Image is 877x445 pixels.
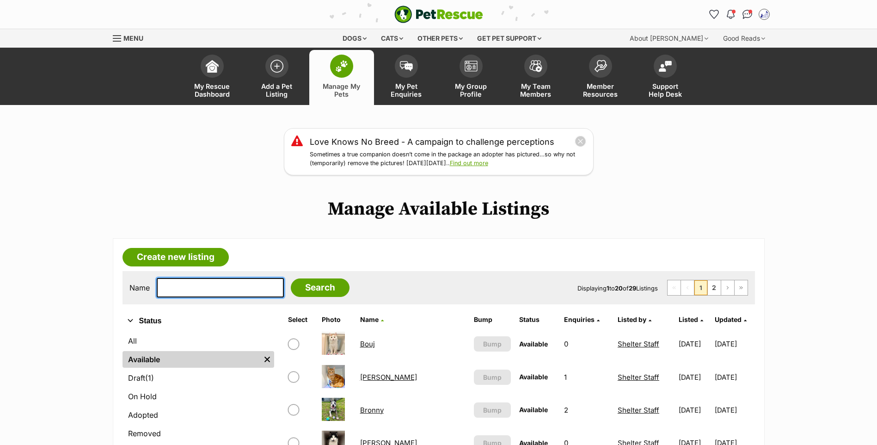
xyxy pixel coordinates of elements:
td: [DATE] [675,394,714,426]
a: Enquiries [564,315,600,323]
a: My Group Profile [439,50,503,105]
span: Menu [123,34,143,42]
img: member-resources-icon-8e73f808a243e03378d46382f2149f9095a855e16c252ad45f914b54edf8863c.svg [594,60,607,72]
a: Bouj [360,340,375,348]
span: My Group Profile [450,82,492,98]
button: Bump [474,402,510,418]
span: Page 1 [694,280,707,295]
nav: Pagination [667,280,748,296]
td: [DATE] [715,394,754,426]
a: Conversations [740,7,755,22]
span: Previous page [681,280,694,295]
img: pet-enquiries-icon-7e3ad2cf08bfb03b45e93fb7055b45f3efa6380592205ae92323e6603595dc1f.svg [400,61,413,71]
a: Last page [735,280,748,295]
a: [PERSON_NAME] [360,373,417,382]
span: My Pet Enquiries [386,82,427,98]
th: Status [515,312,559,327]
img: Shelter Staff profile pic [760,10,769,19]
a: Shelter Staff [618,340,659,348]
span: My Rescue Dashboard [191,82,233,98]
div: Dogs [336,29,373,48]
th: Select [284,312,317,327]
span: First page [668,280,681,295]
a: Bronny [360,406,384,414]
span: Displaying to of Listings [577,284,658,292]
ul: Account quick links [707,7,772,22]
span: Available [519,406,548,414]
img: dashboard-icon-eb2f2d2d3e046f16d808141f083e7271f6b2e854fb5c12c21221c1fb7104beca.svg [206,60,219,73]
a: Page 2 [708,280,721,295]
th: Bump [470,312,514,327]
span: Name [360,315,379,323]
span: Available [519,340,548,348]
a: Create new listing [123,248,229,266]
button: Status [123,315,274,327]
label: Name [129,284,150,292]
a: Love Knows No Breed - A campaign to challenge perceptions [310,136,554,148]
span: Add a Pet Listing [256,82,298,98]
img: chat-41dd97257d64d25036548639549fe6c8038ab92f7586957e7f3b1b290dea8141.svg [742,10,752,19]
img: team-members-icon-5396bd8760b3fe7c0b43da4ab00e1e3bb1a5d9ba89233759b79545d2d3fc5d0d.svg [529,60,542,72]
span: Listed by [618,315,646,323]
div: Other pets [411,29,469,48]
th: Photo [318,312,356,327]
a: Remove filter [260,351,274,368]
span: Member Resources [580,82,621,98]
span: My Team Members [515,82,557,98]
div: Cats [374,29,410,48]
a: Listed [679,315,703,323]
a: PetRescue [394,6,483,23]
img: notifications-46538b983faf8c2785f20acdc204bb7945ddae34d4c08c2a6579f10ce5e182be.svg [727,10,734,19]
a: My Team Members [503,50,568,105]
span: translation missing: en.admin.listings.index.attributes.enquiries [564,315,595,323]
div: Get pet support [471,29,548,48]
strong: 29 [629,284,636,292]
span: Support Help Desk [644,82,686,98]
span: Listed [679,315,698,323]
button: Bump [474,370,510,385]
a: Removed [123,425,274,442]
td: [DATE] [675,361,714,393]
a: Member Resources [568,50,633,105]
a: Next page [721,280,734,295]
td: [DATE] [715,361,754,393]
a: Shelter Staff [618,373,659,382]
a: Shelter Staff [618,406,659,414]
span: Bump [483,372,502,382]
a: Add a Pet Listing [245,50,309,105]
img: manage-my-pets-icon-02211641906a0b7f246fdf0571729dbe1e7629f14944591b6c1af311fb30b64b.svg [335,60,348,72]
a: My Rescue Dashboard [180,50,245,105]
span: Available [519,373,548,381]
button: My account [757,7,772,22]
img: group-profile-icon-3fa3cf56718a62981997c0bc7e787c4b2cf8bcc04b72c1350f741eb67cf2f40e.svg [465,61,478,72]
a: My Pet Enquiries [374,50,439,105]
input: Search [291,278,350,297]
span: Manage My Pets [321,82,362,98]
a: Adopted [123,407,274,423]
td: [DATE] [715,328,754,360]
a: Listed by [618,315,651,323]
a: Name [360,315,384,323]
img: help-desk-icon-fdf02630f3aa405de69fd3d07c3f3aa587a6932b1a1747fa1d2bba05be0121f9.svg [659,61,672,72]
span: (1) [145,372,154,383]
div: Good Reads [717,29,772,48]
strong: 1 [607,284,609,292]
button: Notifications [724,7,738,22]
td: 1 [560,361,613,393]
p: Sometimes a true companion doesn’t come in the package an adopter has pictured…so why not (tempor... [310,150,586,168]
td: 2 [560,394,613,426]
a: Manage My Pets [309,50,374,105]
span: Bump [483,339,502,349]
img: add-pet-listing-icon-0afa8454b4691262ce3f59096e99ab1cd57d4a30225e0717b998d2c9b9846f56.svg [270,60,283,73]
span: Bump [483,405,502,415]
div: About [PERSON_NAME] [623,29,715,48]
a: Updated [715,315,747,323]
a: Menu [113,29,150,46]
a: Find out more [450,160,488,167]
a: On Hold [123,388,274,405]
img: logo-e224e6f780fb5917bec1dbf3a21bbac754714ae5b6737aabdf751b685950b380.svg [394,6,483,23]
td: [DATE] [675,328,714,360]
a: Favourites [707,7,722,22]
a: Available [123,351,260,368]
strong: 20 [615,284,623,292]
